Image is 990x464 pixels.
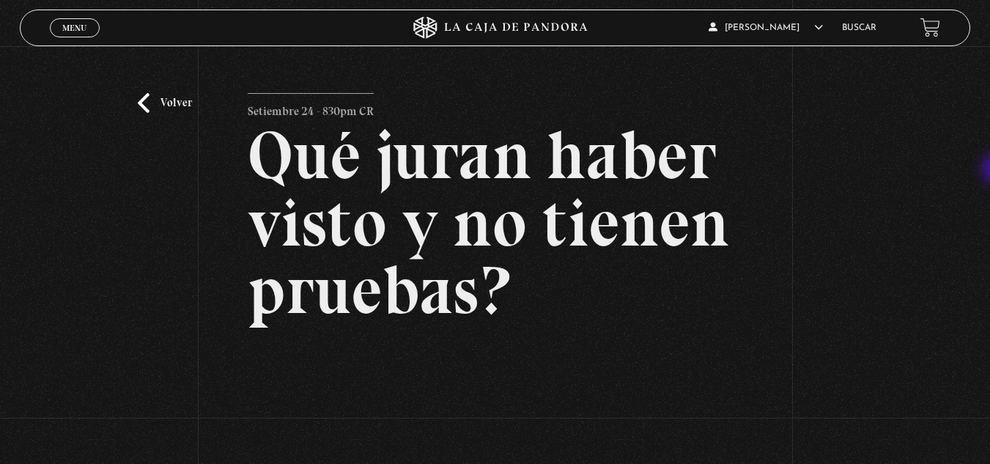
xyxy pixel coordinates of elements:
[842,23,876,32] a: Buscar
[709,23,823,32] span: [PERSON_NAME]
[248,122,742,324] h2: Qué juran haber visto y no tienen pruebas?
[57,35,92,45] span: Cerrar
[62,23,86,32] span: Menu
[138,93,192,113] a: Volver
[920,18,940,37] a: View your shopping cart
[248,93,374,122] p: Setiembre 24 - 830pm CR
